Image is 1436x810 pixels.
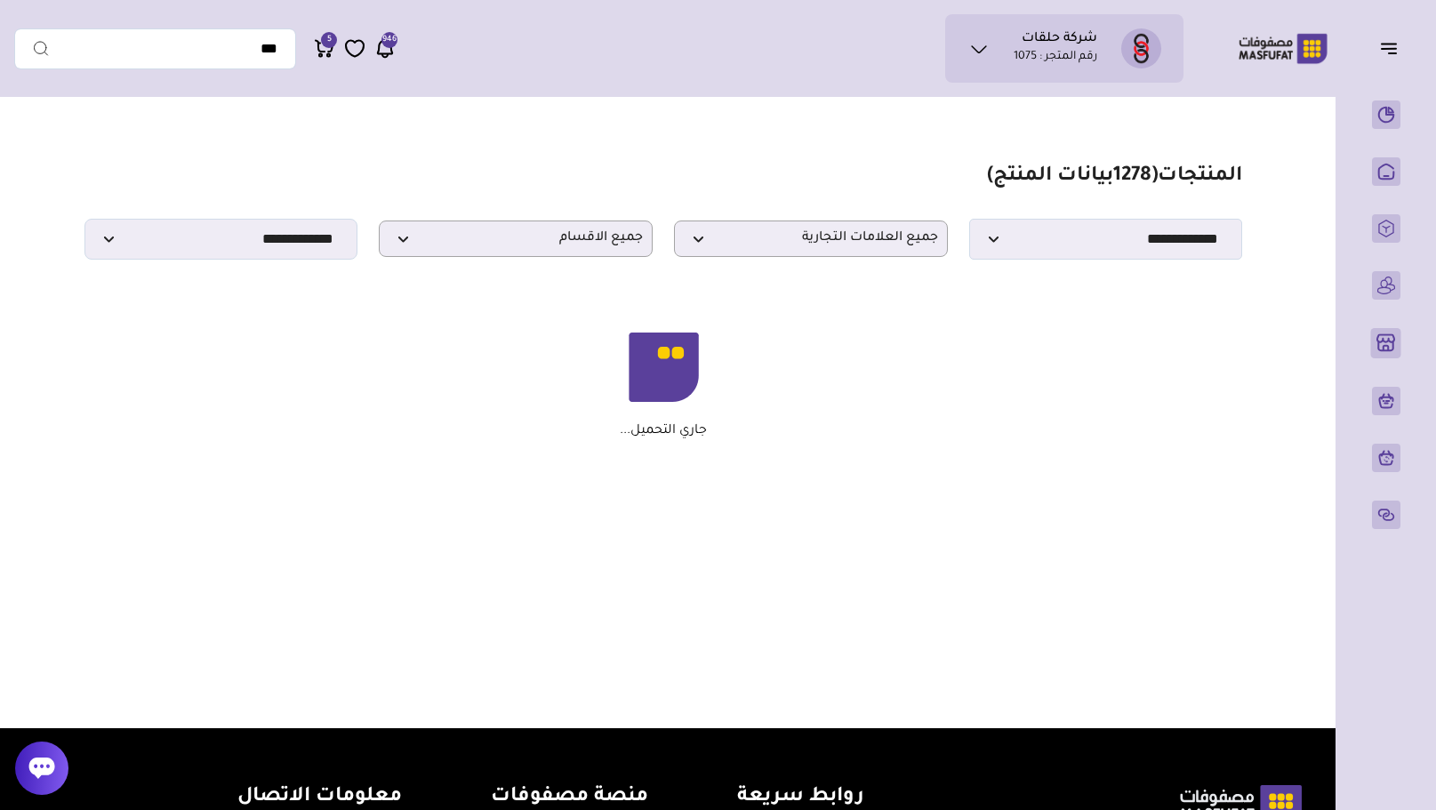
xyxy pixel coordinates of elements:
[314,37,335,60] a: 5
[374,37,396,60] a: 946
[620,423,707,439] p: جاري التحميل...
[379,221,653,257] p: جميع الاقسام
[987,166,1158,188] span: ( بيانات المنتج)
[684,230,938,247] span: جميع العلامات التجارية
[674,221,948,257] p: جميع العلامات التجارية
[1113,166,1151,188] span: 1278
[382,32,397,48] span: 946
[1226,31,1340,66] img: Logo
[389,230,643,247] span: جميع الاقسام
[1014,49,1097,67] p: رقم المتجر : 1075
[1121,28,1161,68] img: شركة حلقات
[1022,31,1097,49] h1: شركة حلقات
[327,32,332,48] span: 5
[987,164,1242,190] h1: المنتجات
